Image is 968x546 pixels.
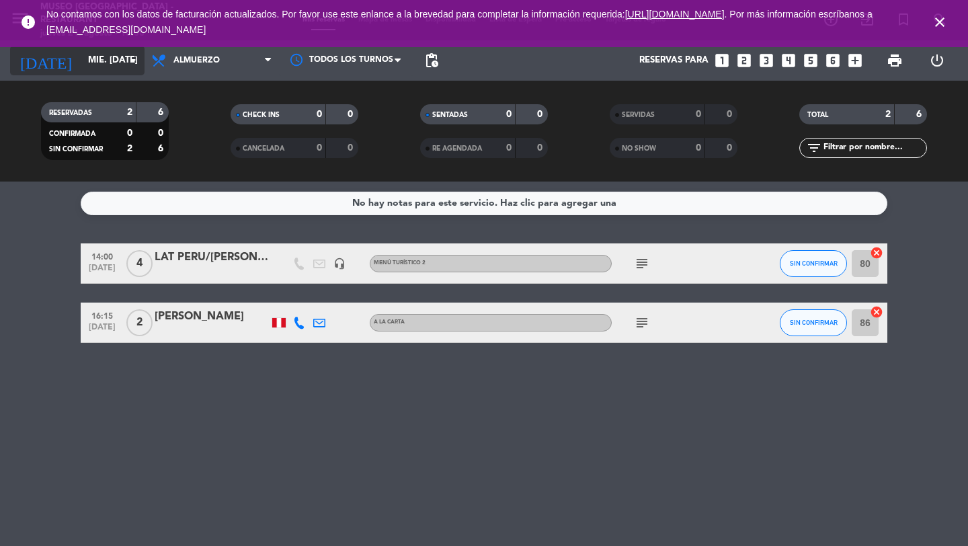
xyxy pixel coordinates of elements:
[85,323,119,338] span: [DATE]
[155,249,269,266] div: LAT PERU/[PERSON_NAME] X4
[46,9,873,35] span: No contamos con los datos de facturación actualizados. Por favor use este enlance a la brevedad p...
[916,110,924,119] strong: 6
[348,110,356,119] strong: 0
[622,112,655,118] span: SERVIDAS
[317,110,322,119] strong: 0
[537,143,545,153] strong: 0
[790,319,838,326] span: SIN CONFIRMAR
[696,143,701,153] strong: 0
[727,143,735,153] strong: 0
[885,110,891,119] strong: 2
[125,52,141,69] i: arrow_drop_down
[46,9,873,35] a: . Por más información escríbanos a [EMAIL_ADDRESS][DOMAIN_NAME]
[870,305,883,319] i: cancel
[806,140,822,156] i: filter_list
[887,52,903,69] span: print
[696,110,701,119] strong: 0
[173,56,220,65] span: Almuerzo
[158,144,166,153] strong: 6
[158,128,166,138] strong: 0
[932,14,948,30] i: close
[49,110,92,116] span: RESERVADAS
[780,309,847,336] button: SIN CONFIRMAR
[424,52,440,69] span: pending_actions
[634,256,650,272] i: subject
[126,250,153,277] span: 4
[506,143,512,153] strong: 0
[155,308,269,325] div: [PERSON_NAME]
[127,128,132,138] strong: 0
[634,315,650,331] i: subject
[85,248,119,264] span: 14:00
[537,110,545,119] strong: 0
[713,52,731,69] i: looks_one
[780,250,847,277] button: SIN CONFIRMAR
[352,196,616,211] div: No hay notas para este servicio. Haz clic para agregar una
[916,40,958,81] div: LOG OUT
[85,307,119,323] span: 16:15
[243,112,280,118] span: CHECK INS
[374,260,426,266] span: Menú turístico 2
[85,264,119,279] span: [DATE]
[802,52,819,69] i: looks_5
[20,14,36,30] i: error
[822,141,926,155] input: Filtrar por nombre...
[807,112,828,118] span: TOTAL
[158,108,166,117] strong: 6
[127,108,132,117] strong: 2
[824,52,842,69] i: looks_6
[49,146,103,153] span: SIN CONFIRMAR
[333,258,346,270] i: headset_mic
[625,9,725,19] a: [URL][DOMAIN_NAME]
[317,143,322,153] strong: 0
[639,55,709,66] span: Reservas para
[374,319,405,325] span: A la Carta
[348,143,356,153] strong: 0
[735,52,753,69] i: looks_two
[758,52,775,69] i: looks_3
[727,110,735,119] strong: 0
[870,246,883,260] i: cancel
[10,46,81,75] i: [DATE]
[49,130,95,137] span: CONFIRMADA
[432,145,482,152] span: RE AGENDADA
[929,52,945,69] i: power_settings_new
[432,112,468,118] span: SENTADAS
[126,309,153,336] span: 2
[780,52,797,69] i: looks_4
[127,144,132,153] strong: 2
[790,260,838,267] span: SIN CONFIRMAR
[846,52,864,69] i: add_box
[506,110,512,119] strong: 0
[622,145,656,152] span: NO SHOW
[243,145,284,152] span: CANCELADA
